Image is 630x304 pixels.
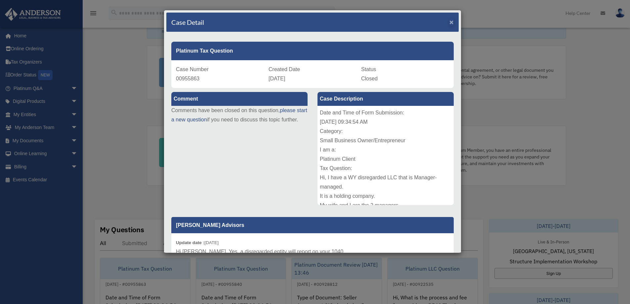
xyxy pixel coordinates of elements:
[361,76,378,81] span: Closed
[269,76,285,81] span: [DATE]
[171,108,307,122] a: please start a new question
[171,217,454,233] p: [PERSON_NAME] Advisors
[176,66,209,72] span: Case Number
[176,240,219,245] small: [DATE]
[449,18,454,26] span: ×
[171,42,454,60] div: Platinum Tax Question
[176,240,204,245] b: Update date :
[317,106,454,205] div: Date and Time of Form Submission: [DATE] 09:34:54 AM Category: Small Business Owner/Entrepreneur ...
[317,92,454,106] label: Case Description
[176,76,199,81] span: 00955863
[171,92,308,106] label: Comment
[171,106,308,124] p: Comments have been closed on this question, if you need to discuss this topic further.
[449,19,454,25] button: Close
[171,18,204,27] h4: Case Detail
[361,66,376,72] span: Status
[176,247,449,256] p: Hi [PERSON_NAME], Yes, a disregarded entity will report on your 1040.
[269,66,300,72] span: Created Date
